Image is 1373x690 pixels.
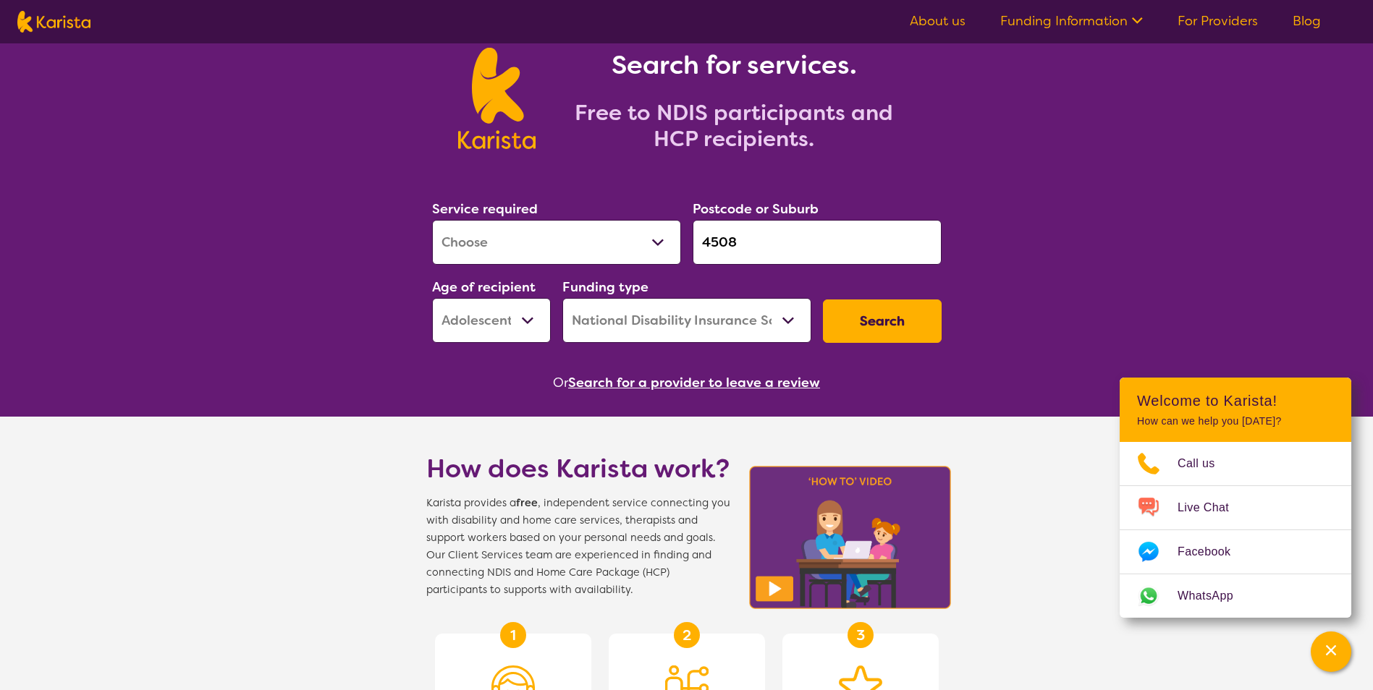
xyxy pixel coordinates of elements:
[432,200,538,218] label: Service required
[426,451,730,486] h1: How does Karista work?
[516,496,538,510] b: free
[1120,442,1351,618] ul: Choose channel
[1311,631,1351,672] button: Channel Menu
[562,278,649,296] label: Funding type
[553,48,915,82] h1: Search for services.
[693,220,942,265] input: Type
[568,372,820,393] button: Search for a provider to leave a review
[458,48,536,149] img: Karista logo
[426,495,730,599] span: Karista provides a , independent service connecting you with disability and home care services, t...
[1137,392,1334,409] h2: Welcome to Karista!
[823,299,942,343] button: Search
[553,100,915,152] h2: Free to NDIS participants and HCP recipients.
[1178,541,1248,563] span: Facebook
[910,12,966,30] a: About us
[17,11,90,33] img: Karista logo
[674,622,700,648] div: 2
[432,278,536,296] label: Age of recipient
[500,622,526,648] div: 1
[848,622,874,648] div: 3
[1137,415,1334,427] p: How can we help you [DATE]?
[1293,12,1321,30] a: Blog
[1120,574,1351,618] a: Web link opens in a new tab.
[1178,453,1233,474] span: Call us
[745,461,956,613] img: Karista video
[1120,378,1351,618] div: Channel Menu
[1178,585,1251,607] span: WhatsApp
[1000,12,1143,30] a: Funding Information
[693,200,819,218] label: Postcode or Suburb
[553,372,568,393] span: Or
[1178,497,1246,519] span: Live Chat
[1178,12,1258,30] a: For Providers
